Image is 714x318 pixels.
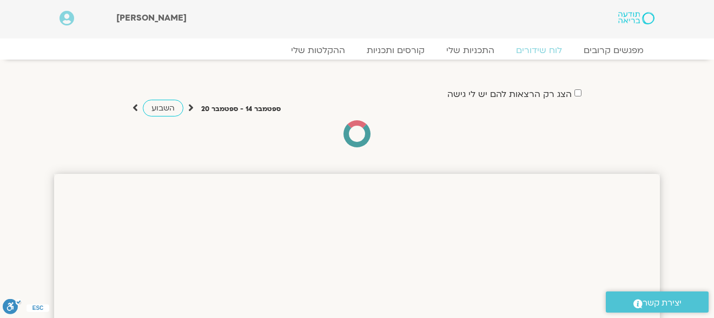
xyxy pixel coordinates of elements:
span: יצירת קשר [643,296,682,310]
p: ספטמבר 14 - ספטמבר 20 [201,103,281,115]
a: ההקלטות שלי [280,45,356,56]
span: [PERSON_NAME] [116,12,187,24]
label: הצג רק הרצאות להם יש לי גישה [447,89,572,99]
nav: Menu [59,45,654,56]
span: השבוע [151,103,175,113]
a: התכניות שלי [435,45,505,56]
a: קורסים ותכניות [356,45,435,56]
a: יצירת קשר [606,291,709,313]
a: מפגשים קרובים [573,45,654,56]
a: לוח שידורים [505,45,573,56]
a: השבוע [143,100,183,116]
